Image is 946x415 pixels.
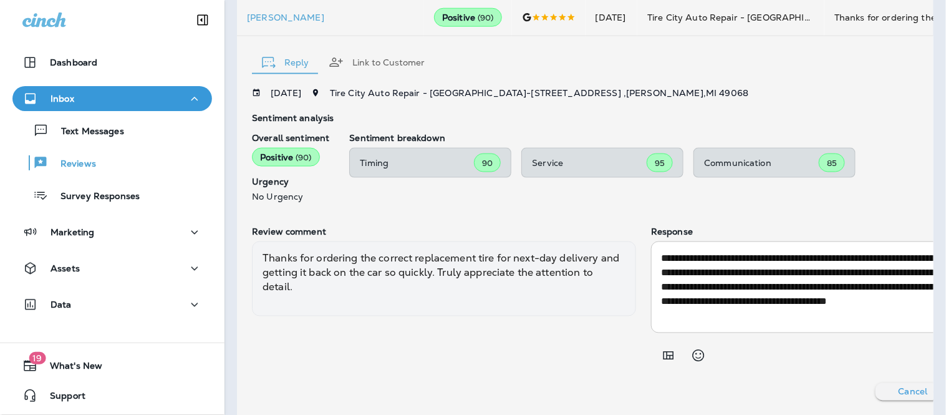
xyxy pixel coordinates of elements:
[50,57,97,67] p: Dashboard
[51,94,74,104] p: Inbox
[532,158,647,168] p: Service
[12,220,212,245] button: Marketing
[271,88,301,98] p: [DATE]
[185,7,220,32] button: Collapse Sidebar
[360,158,474,168] p: Timing
[656,343,681,368] button: Add in a premade template
[51,263,80,273] p: Assets
[252,148,320,167] div: Positive
[12,117,212,144] button: Text Messages
[12,353,212,378] button: 19What's New
[48,191,140,203] p: Survey Responses
[247,12,414,22] div: Click to view Customer Drawer
[478,12,494,23] span: ( 90 )
[49,126,124,138] p: Text Messages
[647,12,844,23] span: Tire City Auto Repair - [GEOGRAPHIC_DATA]
[434,8,502,27] div: Positive
[252,177,329,187] p: Urgency
[12,182,212,208] button: Survey Responses
[252,192,329,202] p: No Urgency
[37,391,85,406] span: Support
[12,86,212,111] button: Inbox
[12,292,212,317] button: Data
[252,227,636,237] p: Review comment
[12,50,212,75] button: Dashboard
[686,343,711,368] button: Select an emoji
[37,361,102,376] span: What's New
[252,40,319,85] button: Reply
[319,40,435,85] button: Link to Customer
[252,242,636,316] div: Thanks for ordering the correct replacement tire for next-day delivery and getting it back on the...
[51,300,72,310] p: Data
[252,133,329,143] p: Overall sentiment
[51,227,94,237] p: Marketing
[247,12,414,22] p: [PERSON_NAME]
[29,352,46,364] span: 19
[655,158,665,168] span: 95
[704,158,819,168] p: Communication
[12,256,212,281] button: Assets
[330,87,749,99] span: Tire City Auto Repair - [GEOGRAPHIC_DATA] - [STREET_ADDRESS] , [PERSON_NAME] , MI 49068
[12,383,212,408] button: Support
[296,152,312,163] span: ( 90 )
[827,158,837,168] span: 85
[899,387,928,397] p: Cancel
[48,159,96,170] p: Reviews
[12,150,212,176] button: Reviews
[482,158,493,168] span: 90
